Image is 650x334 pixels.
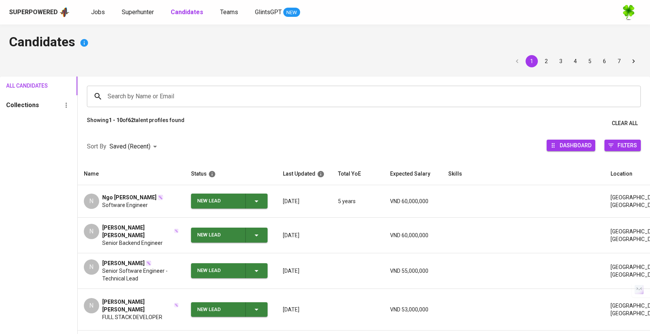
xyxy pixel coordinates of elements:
img: magic_wand.svg [145,260,152,266]
button: Go to page 2 [540,55,552,67]
p: Sort By [87,142,106,151]
div: New Lead [197,263,239,278]
div: Superpowered [9,8,58,17]
div: Saved (Recent) [109,140,160,154]
button: New Lead [191,263,268,278]
span: Dashboard [560,140,591,150]
nav: pagination navigation [510,55,641,67]
button: Go to page 4 [569,55,581,67]
a: GlintsGPT NEW [255,8,300,17]
button: New Lead [191,228,268,243]
button: New Lead [191,194,268,209]
img: magic_wand.svg [174,303,179,308]
span: GlintsGPT [255,8,282,16]
span: [PERSON_NAME] [102,259,145,267]
span: Ngo [PERSON_NAME] [102,194,157,201]
p: 5 years [338,197,378,205]
button: New Lead [191,302,268,317]
img: magic_wand.svg [174,228,179,233]
span: Clear All [612,119,638,128]
button: Go to page 3 [555,55,567,67]
span: Senior Software Engineer - Technical Lead [102,267,179,282]
button: page 1 [526,55,538,67]
button: Go to page 5 [584,55,596,67]
th: Status [185,163,277,185]
b: 62 [128,117,134,123]
div: N [84,224,99,239]
th: Expected Salary [384,163,442,185]
p: VND 53,000,000 [390,306,436,313]
p: VND 55,000,000 [390,267,436,275]
button: Dashboard [547,140,595,151]
div: N [84,259,99,275]
th: Name [78,163,185,185]
th: Total YoE [332,163,384,185]
a: Teams [220,8,240,17]
span: Jobs [91,8,105,16]
img: magic_wand.svg [157,194,163,200]
span: Teams [220,8,238,16]
p: VND 60,000,000 [390,197,436,205]
h6: Collections [6,100,39,111]
span: NEW [283,9,300,16]
div: N [84,298,99,313]
p: [DATE] [283,197,326,205]
div: New Lead [197,228,239,243]
p: Saved (Recent) [109,142,150,151]
button: Go to next page [627,55,640,67]
span: Superhunter [122,8,154,16]
span: Filters [617,140,637,150]
div: N [84,194,99,209]
p: VND 60,000,000 [390,231,436,239]
b: Candidates [171,8,203,16]
th: Last Updated [277,163,332,185]
a: Superpoweredapp logo [9,7,70,18]
div: New Lead [197,194,239,209]
p: Showing of talent profiles found [87,116,185,130]
button: Go to page 6 [598,55,611,67]
span: [PERSON_NAME] [PERSON_NAME] [102,224,173,239]
button: Filters [604,140,641,151]
img: f9493b8c-82b8-4f41-8722-f5d69bb1b761.jpg [621,5,636,20]
p: [DATE] [283,306,326,313]
img: app logo [59,7,70,18]
a: Candidates [171,8,205,17]
th: Skills [442,163,604,185]
span: All Candidates [6,81,38,91]
b: 1 - 10 [109,117,122,123]
span: Senior Backend Engineer [102,239,163,247]
p: [DATE] [283,267,326,275]
span: FULL STACK DEVELOPER [102,313,162,321]
a: Superhunter [122,8,155,17]
button: Go to page 7 [613,55,625,67]
a: Jobs [91,8,106,17]
p: [DATE] [283,231,326,239]
span: Software Engineer [102,201,148,209]
h4: Candidates [9,34,641,52]
span: [PERSON_NAME] [PERSON_NAME] [102,298,173,313]
button: Clear All [609,116,641,130]
div: New Lead [197,302,239,317]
